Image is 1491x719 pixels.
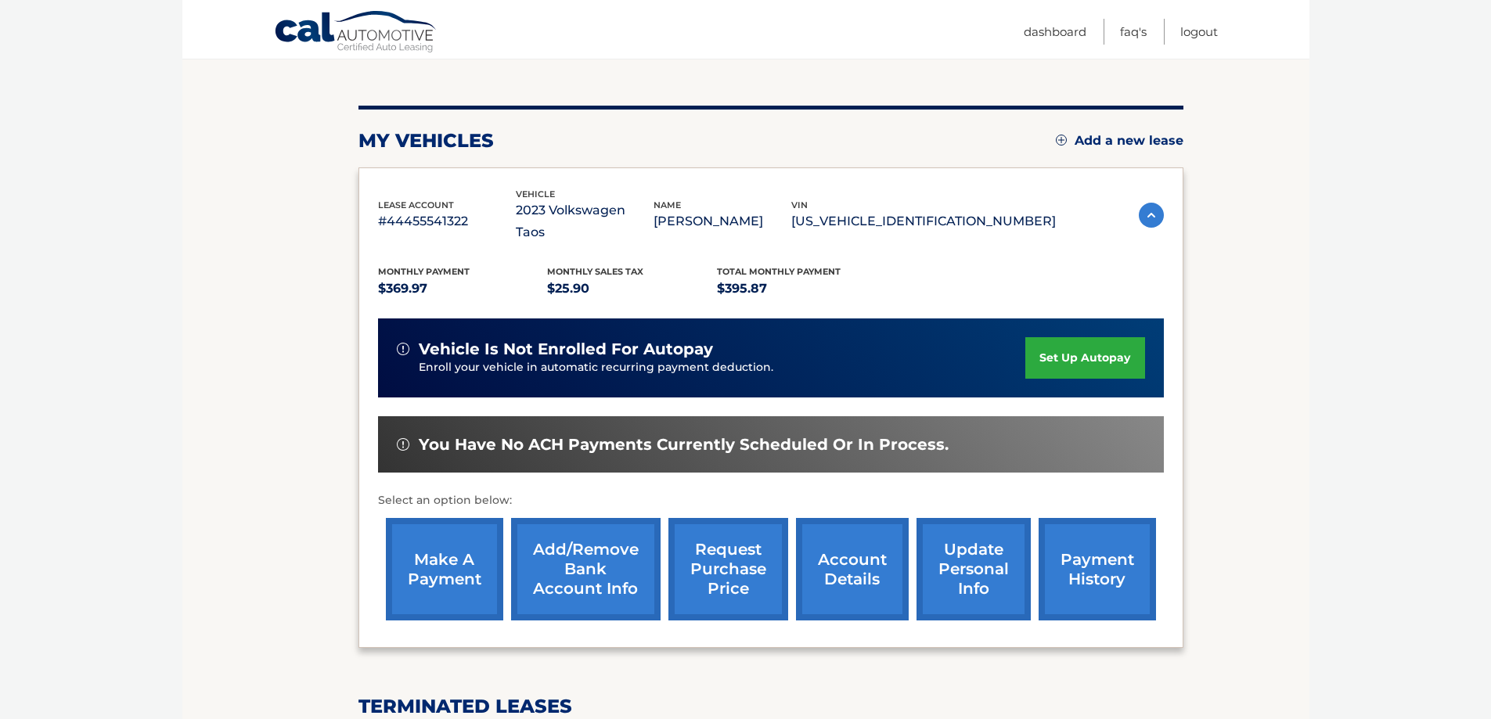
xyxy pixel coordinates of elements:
a: Add/Remove bank account info [511,518,661,620]
span: lease account [378,200,454,210]
span: vehicle is not enrolled for autopay [419,340,713,359]
a: Dashboard [1024,19,1086,45]
p: $369.97 [378,278,548,300]
h2: terminated leases [358,695,1183,718]
a: Logout [1180,19,1218,45]
span: You have no ACH payments currently scheduled or in process. [419,435,949,455]
a: update personal info [917,518,1031,620]
a: make a payment [386,518,503,620]
a: FAQ's [1120,19,1147,45]
a: Cal Automotive [274,10,438,56]
p: [PERSON_NAME] [654,210,791,232]
span: vin [791,200,808,210]
img: accordion-active.svg [1139,203,1164,228]
h2: my vehicles [358,129,494,153]
span: name [654,200,681,210]
p: [US_VEHICLE_IDENTIFICATION_NUMBER] [791,210,1056,232]
p: 2023 Volkswagen Taos [516,200,654,243]
a: set up autopay [1025,337,1144,379]
p: Enroll your vehicle in automatic recurring payment deduction. [419,359,1026,376]
p: $25.90 [547,278,717,300]
a: payment history [1039,518,1156,620]
img: add.svg [1056,135,1067,146]
span: vehicle [516,189,555,200]
span: Monthly Payment [378,266,470,277]
a: account details [796,518,909,620]
a: Add a new lease [1056,133,1183,149]
img: alert-white.svg [397,343,409,355]
img: alert-white.svg [397,438,409,451]
span: Total Monthly Payment [717,266,841,277]
p: Select an option below: [378,491,1164,510]
a: request purchase price [668,518,788,620]
p: $395.87 [717,278,887,300]
p: #44455541322 [378,210,516,232]
span: Monthly sales Tax [547,266,643,277]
